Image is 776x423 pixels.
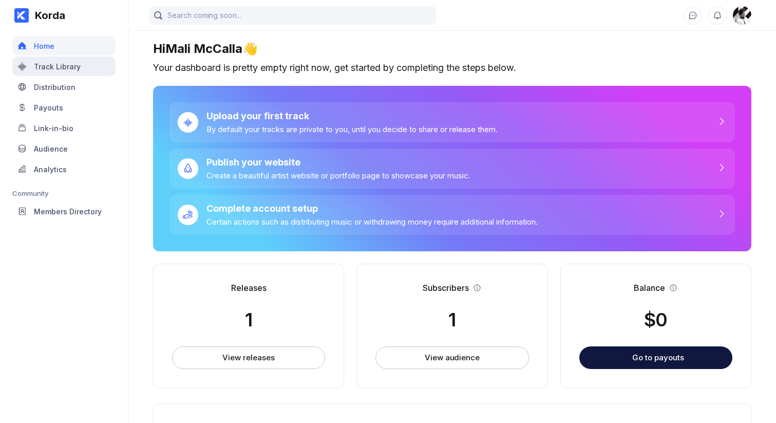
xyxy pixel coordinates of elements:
a: Audience [12,139,116,159]
div: Hi Mali McCalla 👋 [153,41,751,56]
a: Distribution [12,77,116,98]
button: View releases [172,346,325,369]
div: 1 [448,308,456,331]
a: Payouts [12,98,116,118]
a: Track Library [12,57,116,77]
div: Releases [231,283,267,293]
div: Audience [34,144,68,153]
a: Complete account setupCertain actions such as distributing music or withdrawing money require add... [169,195,735,235]
div: Mali McCalla [733,6,751,25]
div: View audience [425,353,480,363]
div: Go to payouts [632,353,684,362]
div: Distribution [34,83,75,91]
div: Track Library [34,62,81,71]
a: Upload your first trackBy default your tracks are private to you, until you decide to share or re... [169,102,735,142]
div: Analytics [34,165,67,174]
div: $ 0 [644,308,667,331]
a: Home [12,36,116,57]
div: Your dashboard is pretty empty right now, get started by completing the steps below. [153,62,751,73]
div: Certain actions such as distributing music or withdrawing money require additional information. [206,217,538,227]
div: Payouts [34,103,63,112]
a: Publish your websiteCreate a beautiful artist website or portfolio page to showcase your music. [169,149,735,189]
div: Subscribers [423,283,469,293]
button: Go to payouts [579,346,732,369]
div: Korda [29,9,65,22]
div: Community [12,189,116,197]
div: Publish your website [206,157,470,168]
div: Create a beautiful artist website or portfolio page to showcase your music. [206,171,470,180]
button: View audience [375,346,528,369]
input: Search coming soon... [149,6,437,25]
div: By default your tracks are private to you, until you decide to share or release them. [206,124,498,134]
div: Upload your first track [206,111,498,121]
div: Home [34,42,54,50]
a: Members Directory [12,201,116,222]
div: Balance [634,283,665,293]
img: 160x160 [733,6,751,25]
div: Link-in-bio [34,124,73,133]
a: Link-in-bio [12,118,116,139]
div: 1 [245,308,252,331]
div: Members Directory [34,207,102,216]
div: View releases [222,353,274,363]
a: Analytics [12,159,116,180]
div: Complete account setup [206,203,538,214]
